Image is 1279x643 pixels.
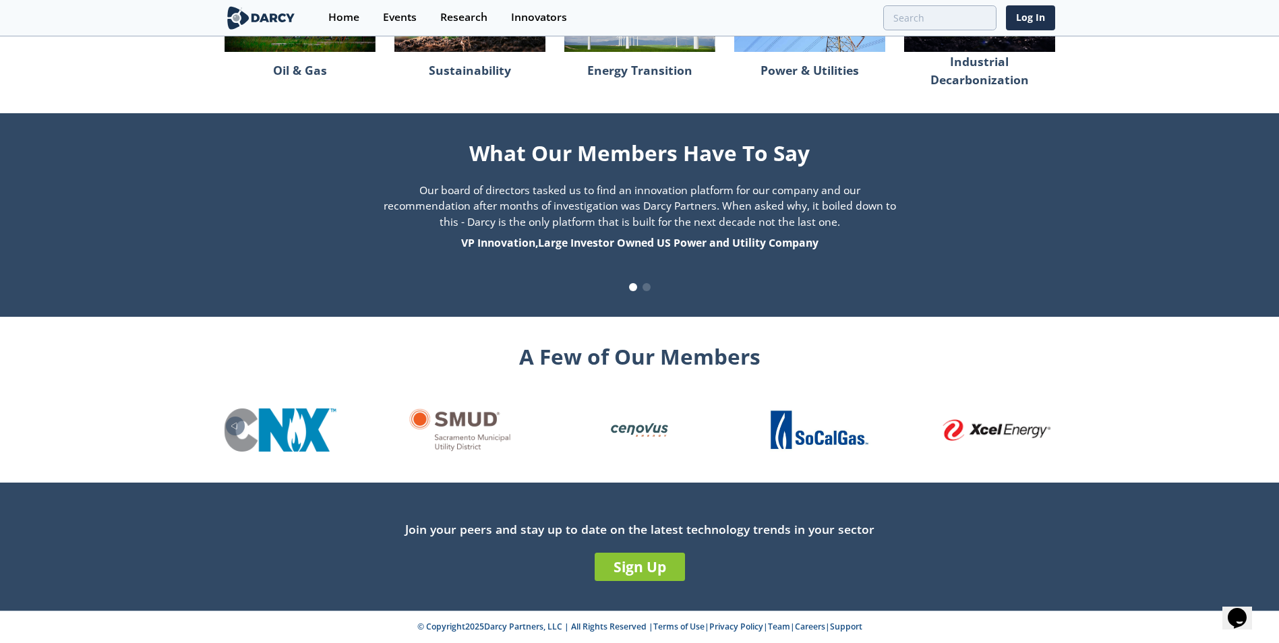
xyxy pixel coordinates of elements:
[763,408,874,452] div: 25 / 26
[761,57,859,85] p: Power & Utilities
[328,183,951,251] div: 2 / 4
[768,621,790,632] a: Team
[383,12,417,23] div: Events
[225,6,298,30] img: logo-wide.svg
[943,419,1054,441] div: 26 / 26
[795,621,825,632] a: Careers
[226,417,245,435] div: Previous slide
[440,12,487,23] div: Research
[1006,5,1055,30] a: Log In
[1222,589,1266,630] iframe: chat widget
[224,408,336,452] div: 22 / 26
[225,520,1055,538] div: Join your peers and stay up to date on the latest technology trends in your sector
[328,183,951,251] div: Our board of directors tasked us to find an innovation platform for our company and our recommend...
[904,57,1055,85] p: Industrial Decarbonization
[404,408,516,452] div: 23 / 26
[943,419,1054,441] img: 1613761030129-XCEL%20ENERGY.png
[225,336,1055,372] div: A Few of Our Members
[273,57,327,85] p: Oil & Gas
[141,621,1139,633] p: © Copyright 2025 Darcy Partners, LLC | All Rights Reserved | | | | |
[328,12,359,23] div: Home
[587,57,692,85] p: Energy Transition
[830,621,862,632] a: Support
[767,408,870,452] img: 1677103519379-image%20%2885%29.png
[328,132,951,169] div: What Our Members Have To Say
[409,408,511,452] img: Smud.org.png
[883,5,997,30] input: Advanced Search
[595,553,685,581] a: Sign Up
[224,408,336,452] img: cnx.com.png
[583,396,695,464] div: 24 / 26
[511,12,567,23] div: Innovators
[605,396,673,464] img: cenovus.com.png
[376,235,904,251] div: VP Innovation , Large Investor Owned US Power and Utility Company
[709,621,763,632] a: Privacy Policy
[429,57,511,85] p: Sustainability
[653,621,705,632] a: Terms of Use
